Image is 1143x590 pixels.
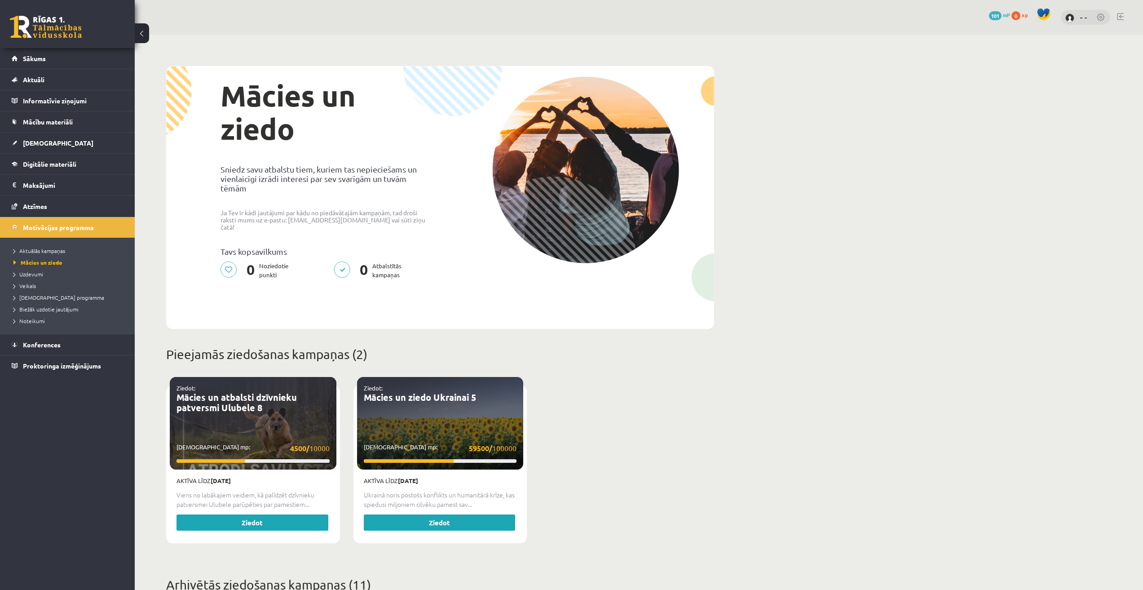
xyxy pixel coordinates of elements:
a: Ziedot: [177,384,195,392]
a: Maksājumi [12,175,124,195]
img: - - [1065,13,1074,22]
a: Sākums [12,48,124,69]
strong: 4500/ [290,444,309,453]
a: Konferences [12,334,124,355]
span: Proktoringa izmēģinājums [23,362,101,370]
a: 0 xp [1011,11,1032,18]
p: Aktīva līdz [364,476,517,485]
a: Ziedot: [364,384,383,392]
span: Digitālie materiāli [23,160,76,168]
span: Noteikumi [13,317,45,324]
a: Digitālie materiāli [12,154,124,174]
p: Aktīva līdz [177,476,330,485]
a: [DEMOGRAPHIC_DATA] programma [13,293,126,302]
a: [DEMOGRAPHIC_DATA] [12,133,124,153]
p: Pieejamās ziedošanas kampaņas (2) [166,345,714,364]
span: Veikals [13,282,36,289]
strong: 59500/ [469,444,492,453]
span: [DEMOGRAPHIC_DATA] programma [13,294,104,301]
span: Atzīmes [23,202,47,210]
span: 0 [1011,11,1020,20]
p: Noziedotie punkti [221,262,294,279]
p: Ukrainā noris postošs konflikts un humanitārā krīze, kas spiedusi miljoniem cilvēku pamest sav... [364,490,517,509]
span: Sākums [23,54,46,62]
a: Proktoringa izmēģinājums [12,355,124,376]
p: Ja Tev ir kādi jautājumi par kādu no piedāvātajām kampaņām, tad droši raksti mums uz e-pastu: [EM... [221,209,433,231]
a: Uzdevumi [13,270,126,278]
img: donation-campaign-image-5f3e0036a0d26d96e48155ce7b942732c76651737588babb5c96924e9bd6788c.png [492,76,679,263]
p: Tavs kopsavilkums [221,247,433,256]
h1: Mācies un ziedo [221,79,433,146]
span: mP [1003,11,1010,18]
span: Konferences [23,341,61,349]
strong: [DATE] [211,477,231,484]
p: Sniedz savu atbalstu tiem, kuriem tas nepieciešams un vienlaicīgi izrādi interesi par sev svarīgā... [221,164,433,193]
a: Biežāk uzdotie jautājumi [13,305,126,313]
a: Atzīmes [12,196,124,217]
a: Ziedot [364,515,516,531]
span: [DEMOGRAPHIC_DATA] [23,139,93,147]
span: Aktuālās kampaņas [13,247,65,254]
span: Biežāk uzdotie jautājumi [13,306,79,313]
a: Motivācijas programma [12,217,124,238]
p: [DEMOGRAPHIC_DATA] mp: [364,443,517,454]
legend: Maksājumi [23,175,124,195]
span: Mācību materiāli [23,118,73,126]
span: Aktuāli [23,75,44,84]
a: Aktuāli [12,69,124,90]
span: 0 [355,262,372,279]
a: Noteikumi [13,317,126,325]
span: 101 [989,11,1002,20]
a: Mācies un ziedo Ukrainai 5 [364,391,476,403]
strong: [DATE] [398,477,418,484]
span: 0 [242,262,259,279]
a: Informatīvie ziņojumi [12,90,124,111]
a: Rīgas 1. Tālmācības vidusskola [10,16,82,38]
p: Atbalstītās kampaņas [334,262,407,279]
a: Mācību materiāli [12,111,124,132]
span: Motivācijas programma [23,223,94,231]
legend: Informatīvie ziņojumi [23,90,124,111]
a: Mācies un ziedo [13,258,126,266]
a: 101 mP [989,11,1010,18]
span: Uzdevumi [13,271,43,278]
a: Veikals [13,282,126,290]
p: [DEMOGRAPHIC_DATA] mp: [177,443,330,454]
span: 100000 [469,443,516,454]
p: Viens no labākajiem veidiem, kā palīdzēt dzīvnieku patversmei Ulubele parūpēties par pamestiem... [177,490,330,509]
a: Aktuālās kampaņas [13,247,126,255]
a: Mācies un atbalsti dzīvnieku patversmi Ulubele 8 [177,391,297,413]
span: 10000 [290,443,330,454]
a: - - [1080,13,1087,22]
span: xp [1022,11,1028,18]
span: Mācies un ziedo [13,259,62,266]
a: Ziedot [177,515,328,531]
